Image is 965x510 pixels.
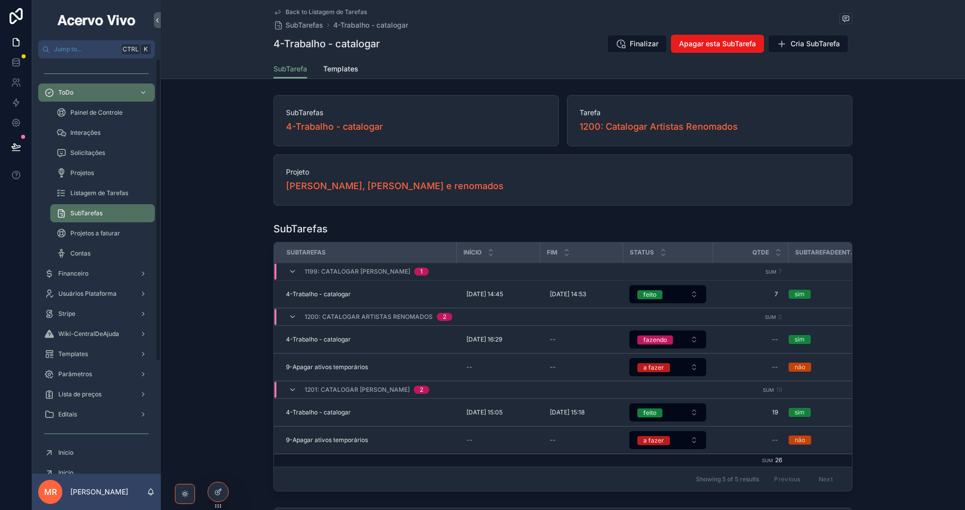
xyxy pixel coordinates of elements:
[286,179,504,193] span: [PERSON_NAME], [PERSON_NAME] e renomados
[466,436,472,444] div: --
[789,363,864,372] a: não
[789,436,864,445] a: não
[273,37,380,51] h1: 4-Trabalho - catalogar
[466,363,472,371] div: --
[772,436,778,444] div: --
[443,313,446,321] div: 2
[50,184,155,202] a: Listagem de Tarefas
[723,408,778,416] span: 19
[285,20,323,30] span: SubTarefas
[38,345,155,363] a: Templates
[44,486,57,498] span: MR
[775,456,782,464] span: 26
[58,449,73,457] span: Início
[38,365,155,383] a: Parâmetros
[462,286,534,302] a: [DATE] 14:45
[286,363,368,371] span: 9-Apagar ativos temporários
[333,20,408,30] a: 4-Trabalho - catalogar
[58,89,73,97] span: ToDo
[58,390,102,398] span: Lista de preços
[752,248,769,257] span: Qtde
[719,432,782,448] a: --
[795,248,857,257] span: SubTarefadeEntregaDoProjetFromTiposDeSubTarefas
[70,249,90,258] span: Contas
[70,487,128,497] p: [PERSON_NAME]
[466,408,503,416] span: [DATE] 15:05
[305,313,433,321] span: 1200: Catalogar Artistas Renomados
[38,464,155,482] a: Início
[286,108,546,118] span: SubTarefas
[50,144,155,162] a: Solicitações
[629,431,707,450] a: Select Button
[719,331,782,348] a: --
[719,359,782,375] a: --
[420,386,423,394] div: 2
[286,436,368,444] span: 9-Apagar ativos temporários
[629,330,706,349] button: Select Button
[789,290,864,299] a: sim
[776,386,782,393] span: 19
[70,129,101,137] span: Interações
[38,40,155,58] button: Jump to...CtrlK
[696,475,759,483] span: Showing 5 of 5 results
[58,330,119,338] span: Wiki-CentralDeAjuda
[50,124,155,142] a: Interações
[629,285,707,304] a: Select Button
[580,108,840,118] span: Tarefa
[38,444,155,462] a: Início
[679,39,756,49] span: Apagar esta SubTarefa
[795,363,805,372] div: não
[791,39,840,49] span: Cria SubTarefa
[462,432,534,448] a: --
[305,268,410,276] span: 1199: Catalogar [PERSON_NAME]
[546,331,617,348] a: --
[768,35,848,53] button: Cria SubTarefa
[286,120,383,134] span: 4-Trabalho - catalogar
[122,44,140,54] span: Ctrl
[795,290,805,299] div: sim
[629,358,707,377] a: Select Button
[273,222,328,236] h1: SubTarefas
[70,149,105,157] span: Solicitações
[273,64,307,74] span: SubTarefa
[580,120,738,134] a: 1200: Catalogar Artistas Renomados
[778,313,782,320] span: 0
[286,290,450,298] a: 4-Trabalho - catalogar
[50,224,155,242] a: Projetos a faturar
[323,60,358,80] a: Templates
[58,469,73,477] span: Início
[305,386,410,394] span: 1201: Catalogar [PERSON_NAME]
[50,244,155,263] a: Contas
[462,331,534,348] a: [DATE] 16:29
[779,268,782,275] span: 7
[550,335,556,344] div: --
[629,431,706,449] button: Select Button
[286,436,450,444] a: 9-Apagar ativos temporários
[463,248,481,257] span: Início
[70,109,123,117] span: Painel de Controle
[38,325,155,343] a: Wiki-CentralDeAjuda
[643,290,656,299] div: feito
[286,363,450,371] a: 9-Apagar ativos temporários
[546,404,617,420] a: [DATE] 15:18
[462,359,534,375] a: --
[466,335,502,344] span: [DATE] 16:29
[629,403,706,421] button: Select Button
[58,350,88,358] span: Templates
[32,58,161,474] div: scrollable content
[56,12,137,28] img: App logo
[643,408,656,417] div: feito
[38,265,155,283] a: Financeiro
[629,330,707,349] a: Select Button
[54,45,118,53] span: Jump to...
[58,410,77,418] span: Editais
[58,310,75,318] span: Stripe
[643,436,664,445] div: a fazer
[671,35,764,53] button: Apagar esta SubTarefa
[420,268,423,276] div: 1
[38,305,155,323] a: Stripe
[50,104,155,122] a: Painel de Controle
[38,83,155,102] a: ToDo
[550,408,585,416] span: [DATE] 15:18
